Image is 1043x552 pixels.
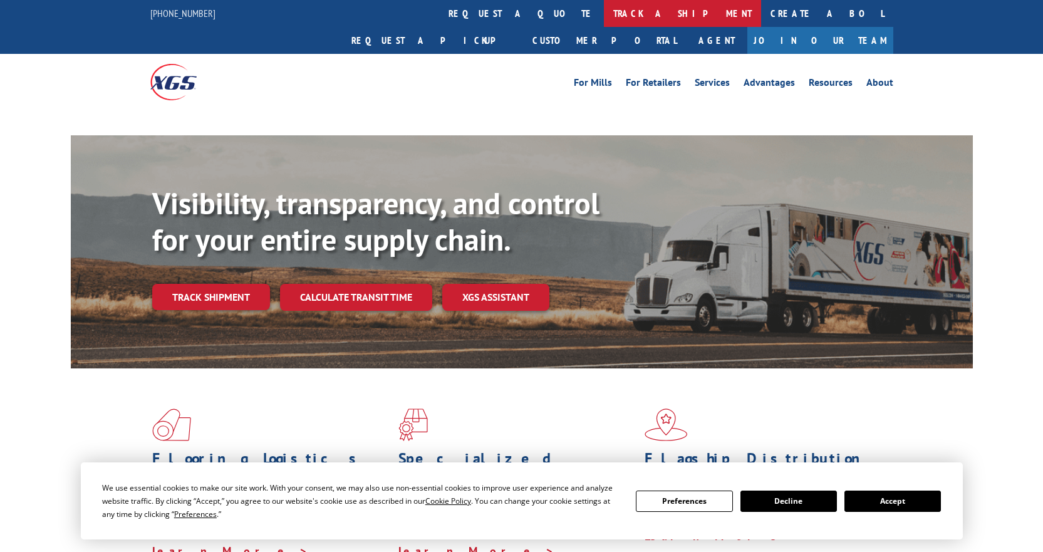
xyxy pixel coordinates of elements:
button: Decline [740,491,837,512]
b: Visibility, transparency, and control for your entire supply chain. [152,184,599,259]
span: Cookie Policy [425,496,471,506]
span: Preferences [174,509,217,519]
h1: Flooring Logistics Solutions [152,451,389,487]
a: Calculate transit time [280,284,432,311]
h1: Specialized Freight Experts [398,451,635,487]
h1: Flagship Distribution Model [645,451,881,487]
a: For Retailers [626,78,681,91]
a: Services [695,78,730,91]
a: About [866,78,893,91]
a: Agent [686,27,747,54]
a: Resources [809,78,853,91]
a: [PHONE_NUMBER] [150,7,215,19]
div: Cookie Consent Prompt [81,462,963,539]
button: Accept [844,491,941,512]
a: Track shipment [152,284,270,310]
img: xgs-icon-total-supply-chain-intelligence-red [152,409,191,441]
a: For Mills [574,78,612,91]
img: xgs-icon-flagship-distribution-model-red [645,409,688,441]
a: Join Our Team [747,27,893,54]
button: Preferences [636,491,732,512]
a: XGS ASSISTANT [442,284,549,311]
a: Learn More > [645,529,801,543]
img: xgs-icon-focused-on-flooring-red [398,409,428,441]
a: Customer Portal [523,27,686,54]
a: Request a pickup [342,27,523,54]
div: We use essential cookies to make our site work. With your consent, we may also use non-essential ... [102,481,621,521]
a: Advantages [744,78,795,91]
